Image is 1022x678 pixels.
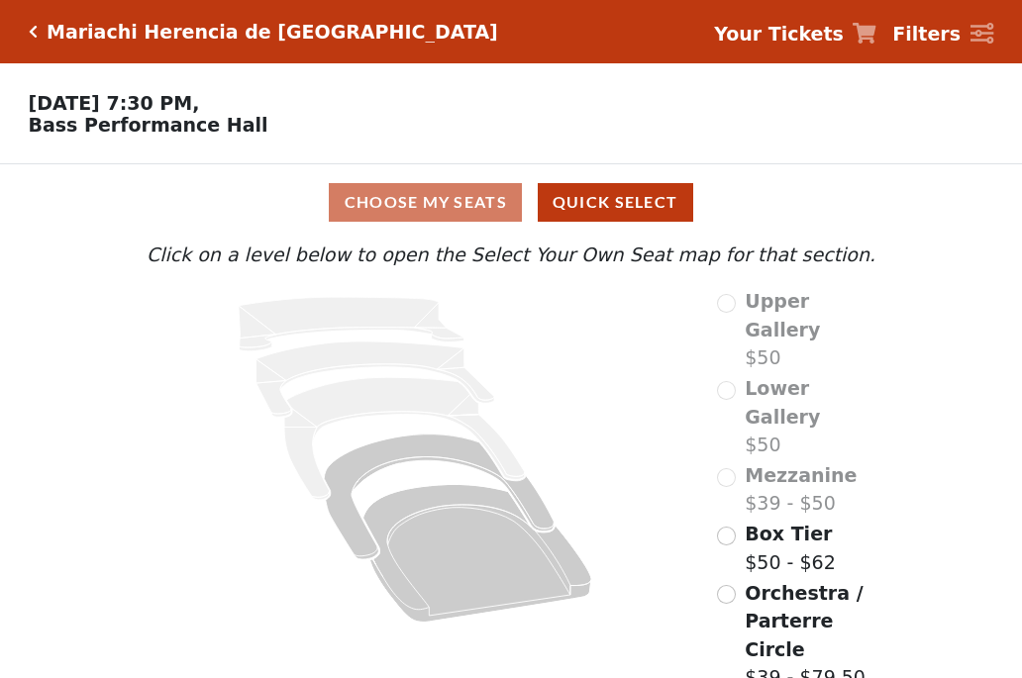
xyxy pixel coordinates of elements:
[47,21,498,44] h5: Mariachi Herencia de [GEOGRAPHIC_DATA]
[745,290,820,340] span: Upper Gallery
[745,461,857,518] label: $39 - $50
[714,23,844,45] strong: Your Tickets
[892,20,993,48] a: Filters
[256,341,495,417] path: Lower Gallery - Seats Available: 0
[745,582,863,660] span: Orchestra / Parterre Circle
[745,287,880,372] label: $50
[239,297,464,351] path: Upper Gallery - Seats Available: 0
[745,374,880,459] label: $50
[142,241,880,269] p: Click on a level below to open the Select Your Own Seat map for that section.
[745,377,820,428] span: Lower Gallery
[745,520,835,576] label: $50 - $62
[745,523,832,544] span: Box Tier
[892,23,961,45] strong: Filters
[363,485,592,623] path: Orchestra / Parterre Circle - Seats Available: 647
[714,20,876,48] a: Your Tickets
[29,25,38,39] a: Click here to go back to filters
[538,183,693,222] button: Quick Select
[745,464,857,486] span: Mezzanine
